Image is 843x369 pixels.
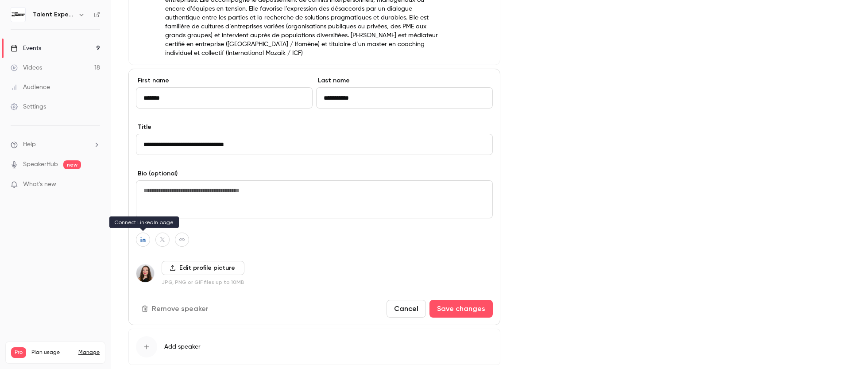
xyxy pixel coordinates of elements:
span: Pro [11,347,26,358]
a: SpeakerHub [23,160,58,169]
label: Title [136,123,493,132]
label: Bio (optional) [136,169,493,178]
iframe: Noticeable Trigger [89,181,100,189]
div: Videos [11,63,42,72]
span: Plan usage [31,349,73,356]
div: Settings [11,102,46,111]
button: Remove speaker [136,300,216,318]
label: Edit profile picture [162,261,244,275]
span: Add speaker [164,342,201,351]
button: Save changes [429,300,493,318]
button: Add speaker [128,329,500,365]
img: Justine Paternoster [136,264,154,282]
label: Last name [316,76,493,85]
span: What's new [23,180,56,189]
h6: Talent Experience Masterclass [33,10,74,19]
a: Manage [78,349,100,356]
span: new [63,160,81,169]
p: JPG, PNG or GIF files up to 10MB [162,279,244,286]
span: Help [23,140,36,149]
div: Audience [11,83,50,92]
li: help-dropdown-opener [11,140,100,149]
div: Events [11,44,41,53]
img: Talent Experience Masterclass [11,8,25,22]
label: First name [136,76,313,85]
button: Cancel [387,300,426,318]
